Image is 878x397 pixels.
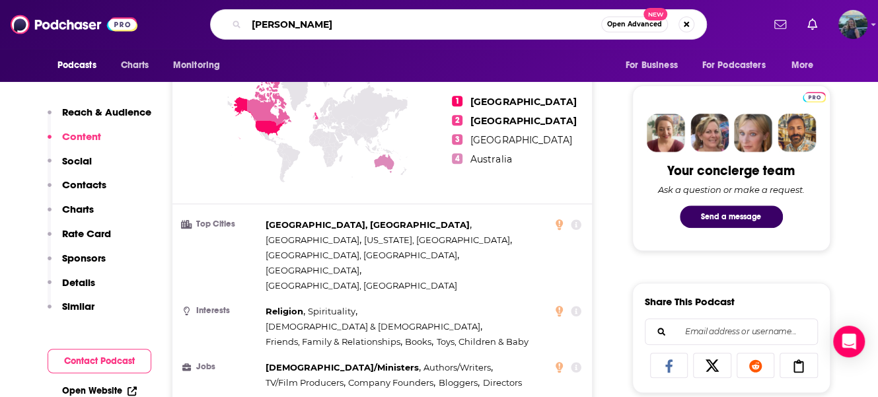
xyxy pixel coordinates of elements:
[266,217,472,233] span: ,
[266,265,359,275] span: [GEOGRAPHIC_DATA]
[266,280,457,291] span: [GEOGRAPHIC_DATA], [GEOGRAPHIC_DATA]
[62,300,94,312] p: Similar
[48,203,94,227] button: Charts
[48,130,101,155] button: Content
[780,353,818,378] a: Copy Link
[266,248,459,263] span: ,
[452,115,462,126] span: 2
[694,53,785,78] button: open menu
[48,276,95,301] button: Details
[838,10,867,39] img: User Profile
[48,300,94,324] button: Similar
[364,233,512,248] span: ,
[348,377,433,388] span: Company Founders
[650,353,688,378] a: Share on Facebook
[112,53,157,78] a: Charts
[48,349,151,373] button: Contact Podcast
[778,114,816,152] img: Jon Profile
[439,377,478,388] span: Bloggers
[803,90,826,102] a: Pro website
[62,227,111,240] p: Rate Card
[266,375,346,390] span: ,
[48,53,114,78] button: open menu
[266,319,482,334] span: ,
[607,21,662,28] span: Open Advanced
[452,134,462,145] span: 3
[266,336,400,347] span: Friends, Family & Relationships
[452,96,462,106] span: 1
[48,178,106,203] button: Contacts
[645,295,735,308] h3: Share This Podcast
[658,184,805,195] div: Ask a question or make a request.
[183,220,260,229] h3: Top Cities
[364,235,510,245] span: [US_STATE], [GEOGRAPHIC_DATA]
[405,334,433,349] span: ,
[470,153,511,165] span: Australia
[62,252,106,264] p: Sponsors
[48,252,106,276] button: Sponsors
[266,235,359,245] span: [GEOGRAPHIC_DATA]
[121,56,149,75] span: Charts
[643,8,667,20] span: New
[656,319,807,344] input: Email address or username...
[183,363,260,371] h3: Jobs
[266,304,305,319] span: ,
[769,13,791,36] a: Show notifications dropdown
[11,12,137,37] img: Podchaser - Follow, Share and Rate Podcasts
[62,203,94,215] p: Charts
[838,10,867,39] button: Show profile menu
[266,321,480,332] span: [DEMOGRAPHIC_DATA] & [DEMOGRAPHIC_DATA]
[266,334,402,349] span: ,
[470,115,576,127] span: [GEOGRAPHIC_DATA]
[803,92,826,102] img: Podchaser Pro
[62,276,95,289] p: Details
[405,336,431,347] span: Books
[173,56,220,75] span: Monitoring
[483,377,522,388] span: Directors
[164,53,237,78] button: open menu
[667,162,795,179] div: Your concierge team
[782,53,830,78] button: open menu
[62,130,101,143] p: Content
[308,306,355,316] span: Spirituality
[470,134,571,146] span: [GEOGRAPHIC_DATA]
[838,10,867,39] span: Logged in as kelli0108
[470,96,576,108] span: [GEOGRAPHIC_DATA]
[57,56,96,75] span: Podcasts
[348,375,435,390] span: ,
[266,362,419,373] span: [DEMOGRAPHIC_DATA]/Ministers
[437,336,529,347] span: Toys, Children & Baby
[308,304,357,319] span: ,
[791,56,813,75] span: More
[626,56,678,75] span: For Business
[266,360,421,375] span: ,
[693,353,731,378] a: Share on X/Twitter
[62,385,137,396] a: Open Website
[601,17,668,32] button: Open AdvancedNew
[423,362,491,373] span: Authors/Writers
[734,114,772,152] img: Jules Profile
[702,56,766,75] span: For Podcasters
[183,307,260,315] h3: Interests
[802,13,823,36] a: Show notifications dropdown
[48,155,92,179] button: Social
[452,153,462,164] span: 4
[266,250,457,260] span: [GEOGRAPHIC_DATA], [GEOGRAPHIC_DATA]
[266,377,344,388] span: TV/Film Producers
[680,205,783,228] button: Send a message
[266,233,361,248] span: ,
[62,178,106,191] p: Contacts
[62,106,151,118] p: Reach & Audience
[616,53,694,78] button: open menu
[647,114,685,152] img: Sydney Profile
[690,114,729,152] img: Barbara Profile
[833,326,865,357] div: Open Intercom Messenger
[62,155,92,167] p: Social
[266,263,361,278] span: ,
[645,318,818,345] div: Search followers
[246,14,601,35] input: Search podcasts, credits, & more...
[737,353,775,378] a: Share on Reddit
[266,306,303,316] span: Religion
[423,360,493,375] span: ,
